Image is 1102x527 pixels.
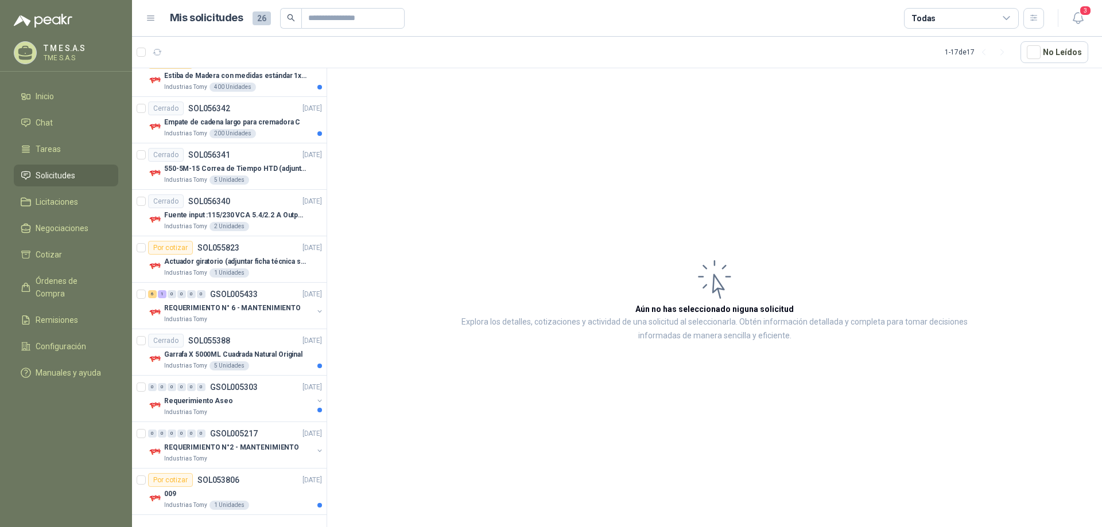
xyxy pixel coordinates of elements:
[36,90,54,103] span: Inicio
[132,329,327,376] a: CerradoSOL055388[DATE] Company LogoGarrafa X 5000ML Cuadrada Natural OriginalIndustrias Tomy5 Uni...
[209,501,249,510] div: 1 Unidades
[302,243,322,253] p: [DATE]
[164,256,307,267] p: Actuador giratorio (adjuntar ficha técnica si es diferente a festo)
[164,222,207,231] p: Industrias Tomy
[302,150,322,161] p: [DATE]
[148,380,324,417] a: 0 0 0 0 0 0 GSOL005303[DATE] Company LogoRequerimiento AseoIndustrias Tomy
[164,175,207,185] p: Industrias Tomy
[168,290,176,298] div: 0
[132,97,327,143] a: CerradoSOL056342[DATE] Company LogoEmpate de cadena largo para cremadora CIndustrias Tomy200 Unid...
[148,120,162,134] img: Company Logo
[302,196,322,207] p: [DATE]
[177,290,186,298] div: 0
[164,163,307,174] p: 550-5M-15 Correa de Tiempo HTD (adjuntar ficha y /o imagenes)
[302,289,322,300] p: [DATE]
[148,473,193,487] div: Por cotizar
[209,361,249,370] div: 5 Unidades
[132,143,327,190] a: CerradoSOL056341[DATE] Company Logo550-5M-15 Correa de Tiempo HTD (adjuntar ficha y /o imagenes)I...
[148,259,162,273] img: Company Logo
[945,43,1011,61] div: 1 - 17 de 17
[187,430,196,438] div: 0
[36,222,88,235] span: Negociaciones
[1068,8,1088,29] button: 3
[177,383,186,391] div: 0
[442,315,987,343] p: Explora los detalles, cotizaciones y actividad de una solicitud al seleccionarla. Obtén informaci...
[132,50,327,97] a: Por cotizarSOL056759[DATE] Company LogoEstiba de Madera con medidas estándar 1x120x15 de altoIndu...
[148,290,157,298] div: 6
[168,383,176,391] div: 0
[148,427,324,463] a: 0 0 0 0 0 0 GSOL005217[DATE] Company LogoREQUERIMIENTO N°2 - MANTENIMIENTOIndustrias Tomy
[148,445,162,459] img: Company Logo
[36,248,62,261] span: Cotizar
[164,268,207,278] p: Industrias Tomy
[158,430,166,438] div: 0
[132,190,327,236] a: CerradoSOL056340[DATE] Company LogoFuente input :115/230 VCA 5.4/2.2 A Output: 24 VDC 10 A 47-63 ...
[164,442,299,453] p: REQUERIMIENTO N°2 - MANTENIMIENTO
[148,334,184,348] div: Cerrado
[36,169,75,182] span: Solicitudes
[164,71,307,81] p: Estiba de Madera con medidas estándar 1x120x15 de alto
[209,175,249,185] div: 5 Unidades
[132,469,327,515] a: Por cotizarSOL053806[DATE] Company Logo009Industrias Tomy1 Unidades
[164,501,207,510] p: Industrias Tomy
[14,270,118,305] a: Órdenes de Compra
[14,309,118,331] a: Remisiones
[14,138,118,160] a: Tareas
[188,197,230,205] p: SOL056340
[44,44,115,52] p: T M E S.A.S
[635,303,794,315] h3: Aún no has seleccionado niguna solicitud
[197,290,205,298] div: 0
[148,241,193,255] div: Por cotizar
[302,382,322,393] p: [DATE]
[168,430,176,438] div: 0
[148,166,162,180] img: Company Logo
[209,129,256,138] div: 200 Unidades
[36,196,78,208] span: Licitaciones
[210,430,258,438] p: GSOL005217
[36,314,78,326] span: Remisiones
[148,287,324,324] a: 6 1 0 0 0 0 GSOL005433[DATE] Company LogoREQUERIMIENTO N° 6 - MANTENIMIENTOIndustrias Tomy
[177,430,186,438] div: 0
[164,210,307,221] p: Fuente input :115/230 VCA 5.4/2.2 A Output: 24 VDC 10 A 47-63 Hz
[209,222,249,231] div: 2 Unidades
[14,244,118,266] a: Cotizar
[14,165,118,186] a: Solicitudes
[253,11,271,25] span: 26
[148,148,184,162] div: Cerrado
[14,112,118,134] a: Chat
[302,335,322,346] p: [DATE]
[1079,5,1092,16] span: 3
[197,476,239,484] p: SOL053806
[36,340,86,353] span: Configuración
[911,12,936,25] div: Todas
[197,383,205,391] div: 0
[197,430,205,438] div: 0
[209,268,249,278] div: 1 Unidades
[148,102,184,115] div: Cerrado
[14,217,118,239] a: Negociaciones
[14,362,118,384] a: Manuales y ayuda
[14,191,118,213] a: Licitaciones
[164,408,207,417] p: Industrias Tomy
[36,366,101,379] span: Manuales y ayuda
[14,14,72,28] img: Logo peakr
[148,430,157,438] div: 0
[302,428,322,439] p: [DATE]
[164,396,233,407] p: Requerimiento Aseo
[164,303,301,314] p: REQUERIMIENTO N° 6 - MANTENIMIENTO
[164,454,207,463] p: Industrias Tomy
[164,315,207,324] p: Industrias Tomy
[148,383,157,391] div: 0
[210,290,258,298] p: GSOL005433
[148,73,162,87] img: Company Logo
[158,290,166,298] div: 1
[188,104,230,112] p: SOL056342
[164,349,302,360] p: Garrafa X 5000ML Cuadrada Natural Original
[14,335,118,357] a: Configuración
[132,236,327,283] a: Por cotizarSOL055823[DATE] Company LogoActuador giratorio (adjuntar ficha técnica si es diferente...
[164,129,207,138] p: Industrias Tomy
[148,213,162,227] img: Company Logo
[44,54,115,61] p: TME S.A.S
[148,194,184,208] div: Cerrado
[148,352,162,366] img: Company Logo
